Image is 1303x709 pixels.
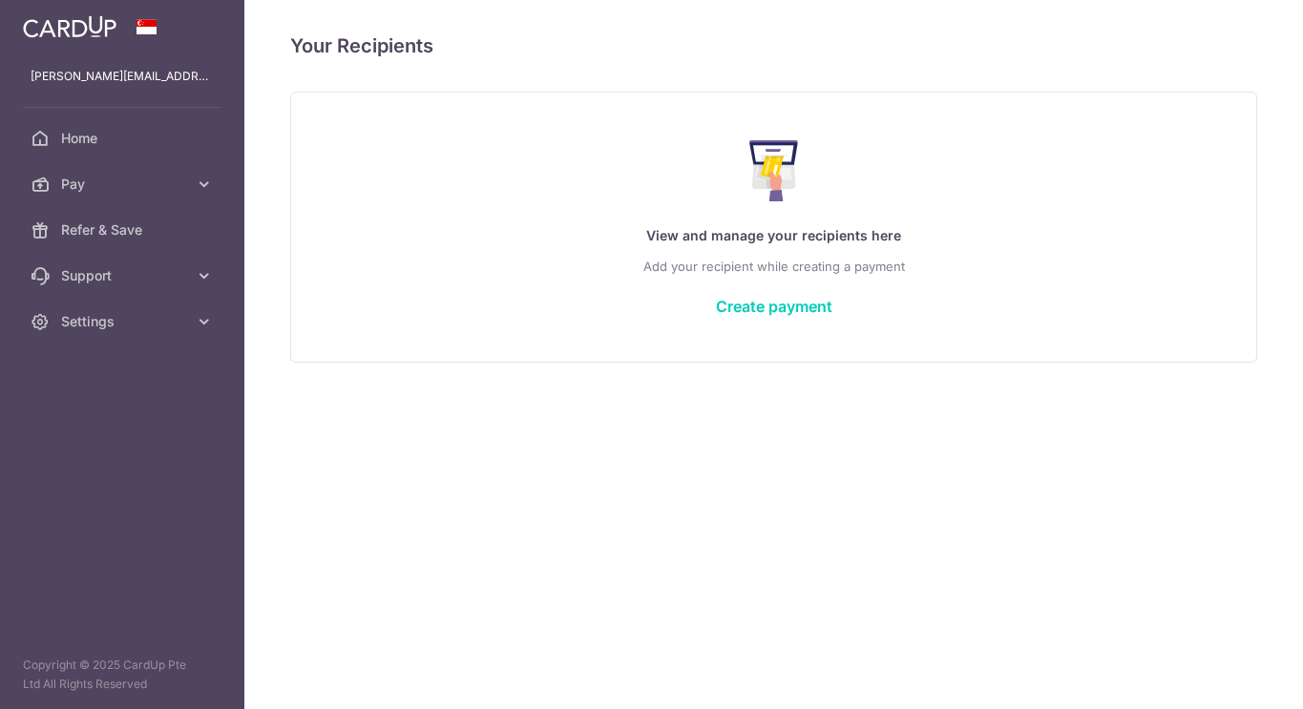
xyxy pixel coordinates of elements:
[61,129,187,148] span: Home
[329,224,1218,247] p: View and manage your recipients here
[31,67,214,86] p: [PERSON_NAME][EMAIL_ADDRESS][PERSON_NAME][DOMAIN_NAME]
[23,15,116,38] img: CardUp
[61,312,187,331] span: Settings
[61,266,187,285] span: Support
[290,31,1257,61] h4: Your Recipients
[329,255,1218,278] p: Add your recipient while creating a payment
[749,140,798,201] img: Make Payment
[61,175,187,194] span: Pay
[716,297,832,316] a: Create payment
[61,220,187,240] span: Refer & Save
